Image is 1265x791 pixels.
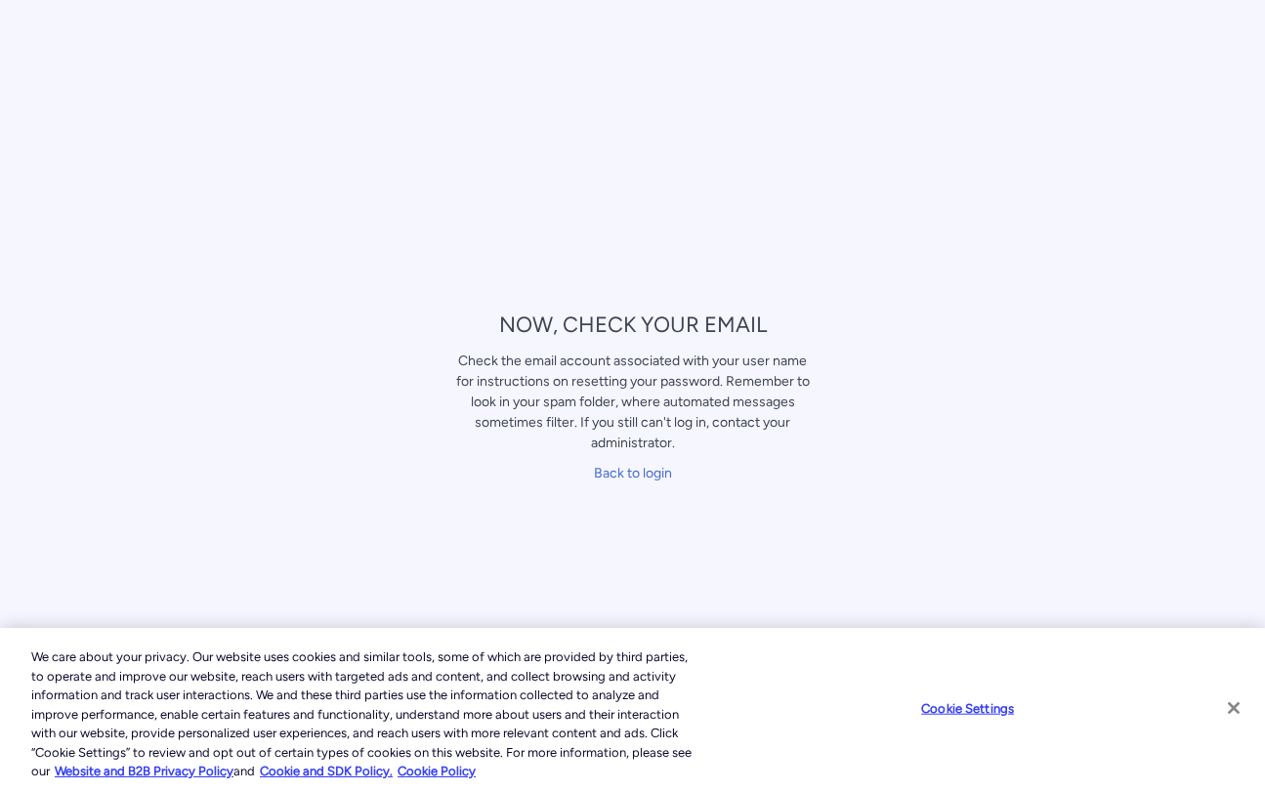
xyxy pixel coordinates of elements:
span: NOW, CHECK YOUR EMAIL [499,312,767,338]
div: Check the email account associated with your user name for instructions on resetting your passwor... [454,351,812,453]
div: We care about your privacy. Our website uses cookies and similar tools, some of which are provide... [31,647,696,781]
button: Cookie Settings [907,688,1029,728]
button: Close [1212,687,1255,729]
a: Back to login [594,465,672,481]
a: Cookie Policy [398,764,476,778]
a: Cookie and SDK Policy. [260,764,393,778]
a: More information about our cookie policy., opens in a new tab [55,764,233,778]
